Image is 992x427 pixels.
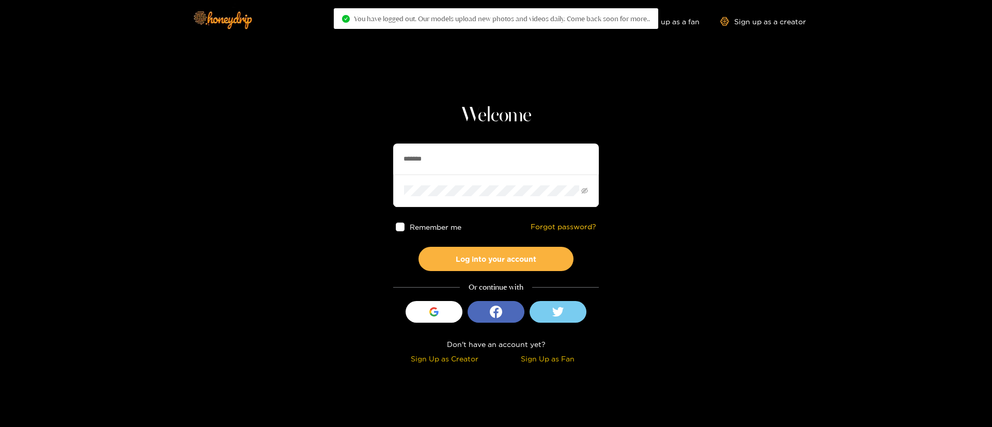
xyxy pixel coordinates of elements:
a: Sign up as a creator [720,17,806,26]
span: Remember me [410,223,461,231]
button: Log into your account [419,247,574,271]
div: Sign Up as Creator [396,353,493,365]
div: Sign Up as Fan [499,353,596,365]
span: check-circle [342,15,350,23]
h1: Welcome [393,103,599,128]
a: Forgot password? [531,223,596,231]
div: Don't have an account yet? [393,338,599,350]
span: eye-invisible [581,187,588,194]
span: You have logged out. Our models upload new photos and videos daily. Come back soon for more.. [354,14,650,23]
div: Or continue with [393,281,599,293]
a: Sign up as a fan [629,17,700,26]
